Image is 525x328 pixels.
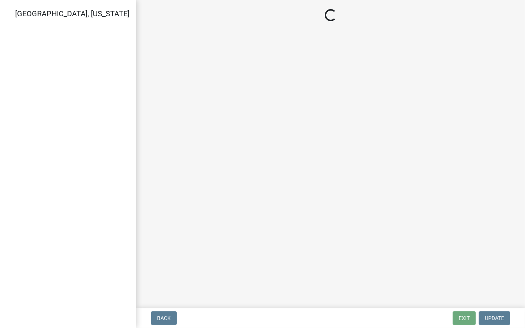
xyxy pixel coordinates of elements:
[479,311,510,325] button: Update
[15,9,129,18] span: [GEOGRAPHIC_DATA], [US_STATE]
[453,311,476,325] button: Exit
[151,311,177,325] button: Back
[485,315,504,321] span: Update
[157,315,171,321] span: Back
